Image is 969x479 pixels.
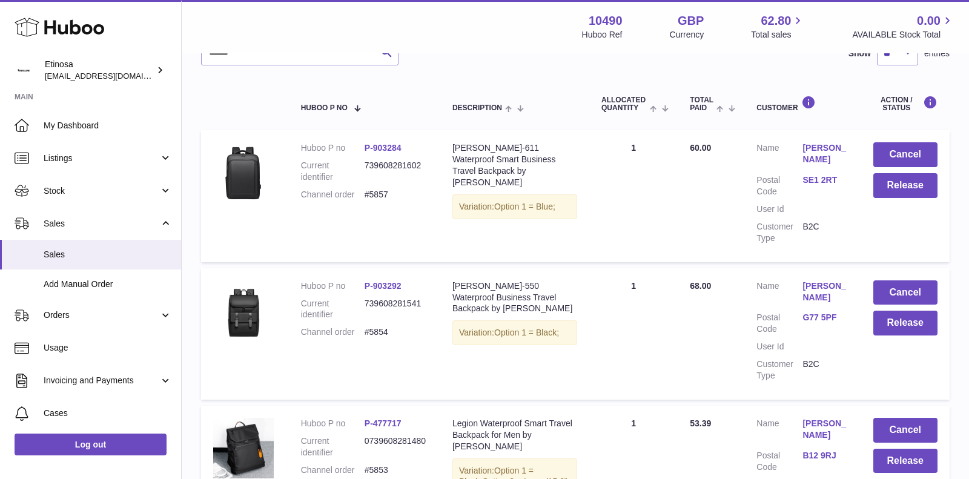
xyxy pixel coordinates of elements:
[301,160,365,183] dt: Current identifier
[756,280,802,306] dt: Name
[365,298,428,321] dd: 739608281541
[44,375,159,386] span: Invoicing and Payments
[690,281,711,291] span: 68.00
[301,418,365,429] dt: Huboo P no
[301,435,365,458] dt: Current identifier
[802,280,848,303] a: [PERSON_NAME]
[452,104,502,112] span: Description
[452,280,577,315] div: [PERSON_NAME]-550 Waterproof Business Travel Backpack by [PERSON_NAME]
[494,202,555,211] span: Option 1 = Blue;
[873,96,938,112] div: Action / Status
[301,280,365,292] dt: Huboo P no
[301,298,365,321] dt: Current identifier
[213,142,274,203] img: Brand-Laptop-Backpack-Waterproof-Anti-Theft-School-Backpacks-Usb-Charging-Men-Business-Travel-Bag...
[670,29,704,41] div: Currency
[365,435,428,458] dd: 0739608281480
[848,48,871,59] label: Show
[690,143,711,153] span: 60.00
[756,174,802,197] dt: Postal Code
[756,142,802,168] dt: Name
[213,418,274,478] img: High-Quality-Waterproof-Men-s-Laptop-Backpack-Luxury-Brand-Designer-Black-Backpack-for-Business-U...
[365,143,402,153] a: P-903284
[852,13,954,41] a: 0.00 AVAILABLE Stock Total
[678,13,704,29] strong: GBP
[452,320,577,345] div: Variation:
[756,312,802,335] dt: Postal Code
[44,249,172,260] span: Sales
[802,312,848,323] a: G77 5PF
[873,142,938,167] button: Cancel
[873,280,938,305] button: Cancel
[589,130,678,262] td: 1
[690,418,711,428] span: 53.39
[365,281,402,291] a: P-903292
[917,13,941,29] span: 0.00
[802,142,848,165] a: [PERSON_NAME]
[873,449,938,474] button: Release
[15,434,167,455] a: Log out
[45,71,178,81] span: [EMAIL_ADDRESS][DOMAIN_NAME]
[301,464,365,476] dt: Channel order
[751,13,805,41] a: 62.80 Total sales
[756,341,802,352] dt: User Id
[44,185,159,197] span: Stock
[365,160,428,183] dd: 739608281602
[756,418,802,444] dt: Name
[873,418,938,443] button: Cancel
[452,142,577,188] div: [PERSON_NAME]-611 Waterproof Smart Business Travel Backpack by [PERSON_NAME]
[44,309,159,321] span: Orders
[365,326,428,338] dd: #5854
[690,96,713,112] span: Total paid
[756,96,848,112] div: Customer
[802,358,848,382] dd: B2C
[44,218,159,230] span: Sales
[802,418,848,441] a: [PERSON_NAME]
[44,120,172,131] span: My Dashboard
[589,268,678,400] td: 1
[301,104,348,112] span: Huboo P no
[44,153,159,164] span: Listings
[601,96,647,112] span: ALLOCATED Quantity
[494,328,559,337] span: Option 1 = Black;
[756,450,802,473] dt: Postal Code
[365,418,402,428] a: P-477717
[873,173,938,198] button: Release
[873,311,938,335] button: Release
[582,29,623,41] div: Huboo Ref
[452,194,577,219] div: Variation:
[452,418,577,452] div: Legion Waterproof Smart Travel Backpack for Men by [PERSON_NAME]
[589,13,623,29] strong: 10490
[213,280,274,341] img: v-Black__-1639737978.jpg
[301,142,365,154] dt: Huboo P no
[44,342,172,354] span: Usage
[802,450,848,461] a: B12 9RJ
[45,59,154,82] div: Etinosa
[301,326,365,338] dt: Channel order
[924,48,950,59] span: entries
[802,174,848,186] a: SE1 2RT
[756,203,802,215] dt: User Id
[852,29,954,41] span: AVAILABLE Stock Total
[365,464,428,476] dd: #5853
[44,279,172,290] span: Add Manual Order
[761,13,791,29] span: 62.80
[802,221,848,244] dd: B2C
[365,189,428,200] dd: #5857
[15,61,33,79] img: Wolphuk@gmail.com
[44,408,172,419] span: Cases
[301,189,365,200] dt: Channel order
[756,221,802,244] dt: Customer Type
[751,29,805,41] span: Total sales
[756,358,802,382] dt: Customer Type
